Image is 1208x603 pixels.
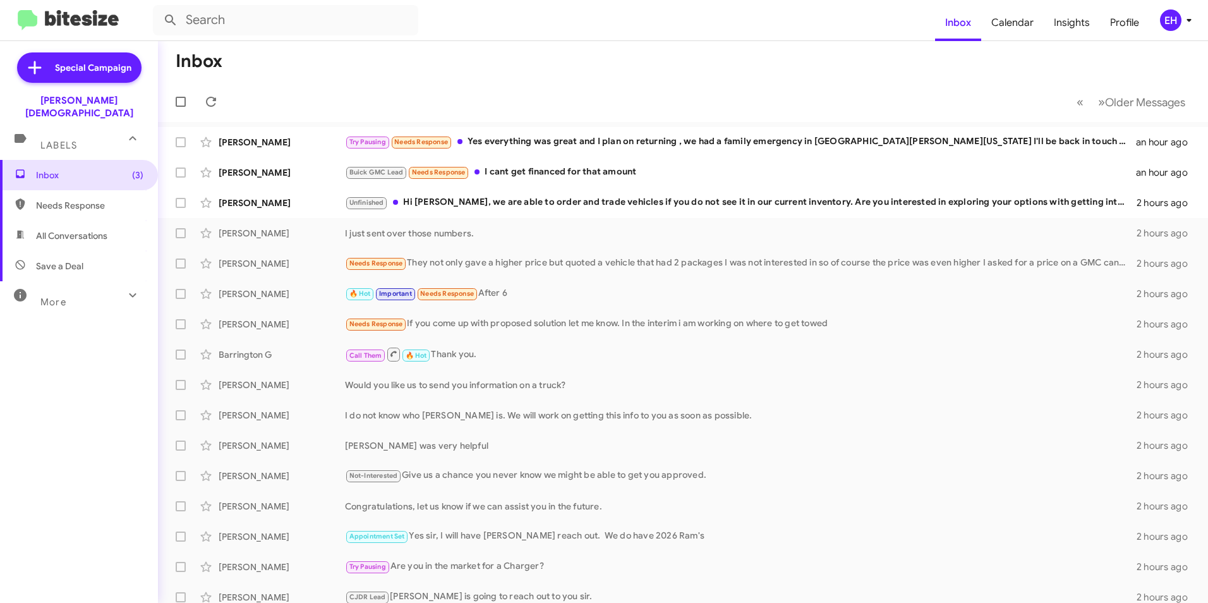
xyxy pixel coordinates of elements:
div: Yes everything was great and I plan on returning , we had a family emergency in [GEOGRAPHIC_DATA]... [345,135,1136,149]
div: 2 hours ago [1137,379,1198,391]
div: 2 hours ago [1137,288,1198,300]
span: Unfinished [349,198,384,207]
span: Needs Response [420,289,474,298]
a: Inbox [935,4,981,41]
div: an hour ago [1136,166,1198,179]
span: Needs Response [349,320,403,328]
span: Try Pausing [349,563,386,571]
div: Would you like us to send you information on a truck? [345,379,1137,391]
span: Needs Response [36,199,143,212]
div: [PERSON_NAME] [219,470,345,482]
div: Give us a chance you never know we might be able to get you approved. [345,468,1137,483]
span: 🔥 Hot [406,351,427,360]
div: 2 hours ago [1137,409,1198,422]
span: More [40,296,66,308]
button: EH [1149,9,1194,31]
div: [PERSON_NAME] was very helpful [345,439,1137,452]
a: Profile [1100,4,1149,41]
span: Labels [40,140,77,151]
div: They not only gave a higher price but quoted a vehicle that had 2 packages I was not interested i... [345,256,1137,271]
div: 2 hours ago [1137,227,1198,240]
span: Not-Interested [349,472,398,480]
div: [PERSON_NAME] [219,166,345,179]
div: [PERSON_NAME] [219,500,345,513]
a: Special Campaign [17,52,142,83]
span: Needs Response [349,259,403,267]
div: [PERSON_NAME] [219,197,345,209]
div: I do not know who [PERSON_NAME] is. We will work on getting this info to you as soon as possible. [345,409,1137,422]
div: [PERSON_NAME] [219,530,345,543]
span: (3) [132,169,143,181]
div: [PERSON_NAME] [219,561,345,573]
div: Congratulations, let us know if we can assist you in the future. [345,500,1137,513]
h1: Inbox [176,51,222,71]
span: Buick GMC Lead [349,168,404,176]
div: 2 hours ago [1137,348,1198,361]
div: 2 hours ago [1137,561,1198,573]
div: an hour ago [1136,136,1198,149]
div: After 6 [345,286,1137,301]
span: » [1098,94,1105,110]
div: Barrington G [219,348,345,361]
div: Yes sir, I will have [PERSON_NAME] reach out. We do have 2026 Ram's [345,529,1137,544]
div: 2 hours ago [1137,470,1198,482]
span: Needs Response [412,168,466,176]
a: Calendar [981,4,1044,41]
input: Search [153,5,418,35]
div: Hi [PERSON_NAME], we are able to order and trade vehicles if you do not see it in our current inv... [345,195,1137,210]
span: Special Campaign [55,61,131,74]
div: [PERSON_NAME] [219,318,345,331]
button: Previous [1069,89,1091,115]
span: CJDR Lead [349,593,386,601]
span: Try Pausing [349,138,386,146]
span: Call Them [349,351,382,360]
div: [PERSON_NAME] [219,288,345,300]
div: 2 hours ago [1137,197,1198,209]
div: I cant get financed for that amount [345,165,1136,180]
div: 2 hours ago [1137,318,1198,331]
span: All Conversations [36,229,107,242]
div: I just sent over those numbers. [345,227,1137,240]
span: 🔥 Hot [349,289,371,298]
div: If you come up with proposed solution let me know. In the interim i am working on where to get towed [345,317,1137,331]
span: Inbox [36,169,143,181]
span: Save a Deal [36,260,83,272]
div: 2 hours ago [1137,439,1198,452]
a: Insights [1044,4,1100,41]
div: 2 hours ago [1137,500,1198,513]
div: [PERSON_NAME] [219,257,345,270]
nav: Page navigation example [1070,89,1193,115]
span: Appointment Set [349,532,405,540]
div: [PERSON_NAME] [219,409,345,422]
span: « [1077,94,1084,110]
div: 2 hours ago [1137,257,1198,270]
span: Needs Response [394,138,448,146]
div: [PERSON_NAME] [219,439,345,452]
span: Older Messages [1105,95,1185,109]
div: EH [1160,9,1181,31]
div: Thank you. [345,346,1137,362]
button: Next [1090,89,1193,115]
div: [PERSON_NAME] [219,136,345,149]
div: Are you in the market for a Charger? [345,559,1137,574]
div: [PERSON_NAME] [219,379,345,391]
div: [PERSON_NAME] [219,227,345,240]
div: 2 hours ago [1137,530,1198,543]
span: Important [379,289,412,298]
